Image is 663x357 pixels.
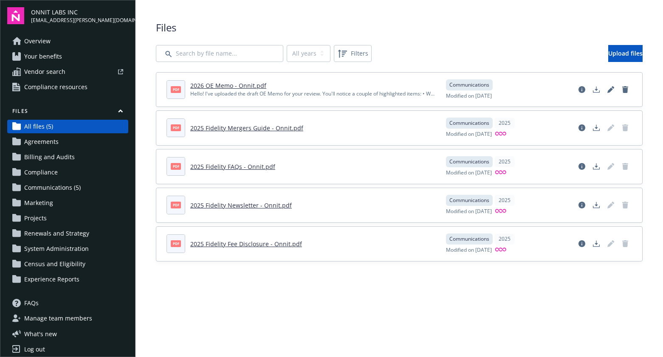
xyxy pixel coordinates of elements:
[24,312,92,325] span: Manage team members
[618,121,632,135] span: Delete document
[7,7,24,24] img: navigator-logo.svg
[334,45,372,62] button: Filters
[575,237,589,250] a: View file details
[446,246,492,254] span: Modified on [DATE]
[190,82,266,90] a: 2026 OE Memo - Onnit.pdf
[171,163,181,169] span: pdf
[449,235,489,243] span: Communications
[24,166,58,179] span: Compliance
[24,211,47,225] span: Projects
[7,227,128,240] a: Renewals and Strategy
[7,34,128,48] a: Overview
[590,83,603,96] a: Download document
[7,257,128,271] a: Census and Eligibility
[446,130,492,138] span: Modified on [DATE]
[608,45,643,62] a: Upload files
[7,166,128,179] a: Compliance
[575,198,589,212] a: View file details
[24,273,79,286] span: Experience Reports
[604,121,618,135] span: Edit document
[604,237,618,250] span: Edit document
[449,119,489,127] span: Communications
[575,160,589,173] a: View file details
[590,237,603,250] a: Download document
[351,49,368,58] span: Filters
[171,86,181,93] span: pdf
[7,135,128,149] a: Agreements
[190,201,292,209] a: 2025 Fidelity Newsletter - Onnit.pdf
[24,150,75,164] span: Billing and Audits
[24,65,65,79] span: Vendor search
[7,273,128,286] a: Experience Reports
[24,135,59,149] span: Agreements
[604,160,618,173] span: Edit document
[575,121,589,135] a: View file details
[575,83,589,96] a: View file details
[24,329,57,338] span: What ' s new
[24,80,87,94] span: Compliance resources
[7,329,71,338] button: What's new
[156,45,283,62] input: Search by file name...
[446,208,492,216] span: Modified on [DATE]
[446,169,492,177] span: Modified on [DATE]
[24,34,51,48] span: Overview
[449,197,489,204] span: Communications
[494,118,515,129] div: 2025
[7,196,128,210] a: Marketing
[7,211,128,225] a: Projects
[24,257,85,271] span: Census and Eligibility
[608,49,643,57] span: Upload files
[24,181,81,194] span: Communications (5)
[31,8,128,17] span: ONNIT LABS INC
[449,158,489,166] span: Communications
[590,121,603,135] a: Download document
[31,7,128,24] button: ONNIT LABS INC[EMAIL_ADDRESS][PERSON_NAME][DOMAIN_NAME]
[494,195,515,206] div: 2025
[190,163,275,171] a: 2025 Fidelity FAQs - Onnit.pdf
[24,227,89,240] span: Renewals and Strategy
[24,120,53,133] span: All files (5)
[7,50,128,63] a: Your benefits
[156,20,643,35] span: Files
[7,296,128,310] a: FAQs
[190,124,303,132] a: 2025 Fidelity Mergers Guide - Onnit.pdf
[7,120,128,133] a: All files (5)
[590,160,603,173] a: Download document
[171,202,181,208] span: pdf
[171,240,181,247] span: pdf
[336,47,370,60] span: Filters
[7,107,128,118] button: Files
[7,312,128,325] a: Manage team members
[7,80,128,94] a: Compliance resources
[7,65,128,79] a: Vendor search
[7,181,128,194] a: Communications (5)
[449,81,489,89] span: Communications
[171,124,181,131] span: pdf
[618,198,632,212] span: Delete document
[618,83,632,96] a: Delete document
[604,83,618,96] a: Edit document
[494,156,515,167] div: 2025
[24,242,89,256] span: System Administration
[604,198,618,212] span: Edit document
[590,198,603,212] a: Download document
[618,237,632,250] span: Delete document
[618,160,632,173] span: Delete document
[7,242,128,256] a: System Administration
[24,196,53,210] span: Marketing
[24,343,45,356] div: Log out
[7,150,128,164] a: Billing and Audits
[190,90,436,98] div: Hello! I've uploaded the draft OE Memo for your review. You'll notice a couple of highlighted ite...
[24,50,62,63] span: Your benefits
[31,17,128,24] span: [EMAIL_ADDRESS][PERSON_NAME][DOMAIN_NAME]
[24,296,39,310] span: FAQs
[446,92,492,100] span: Modified on [DATE]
